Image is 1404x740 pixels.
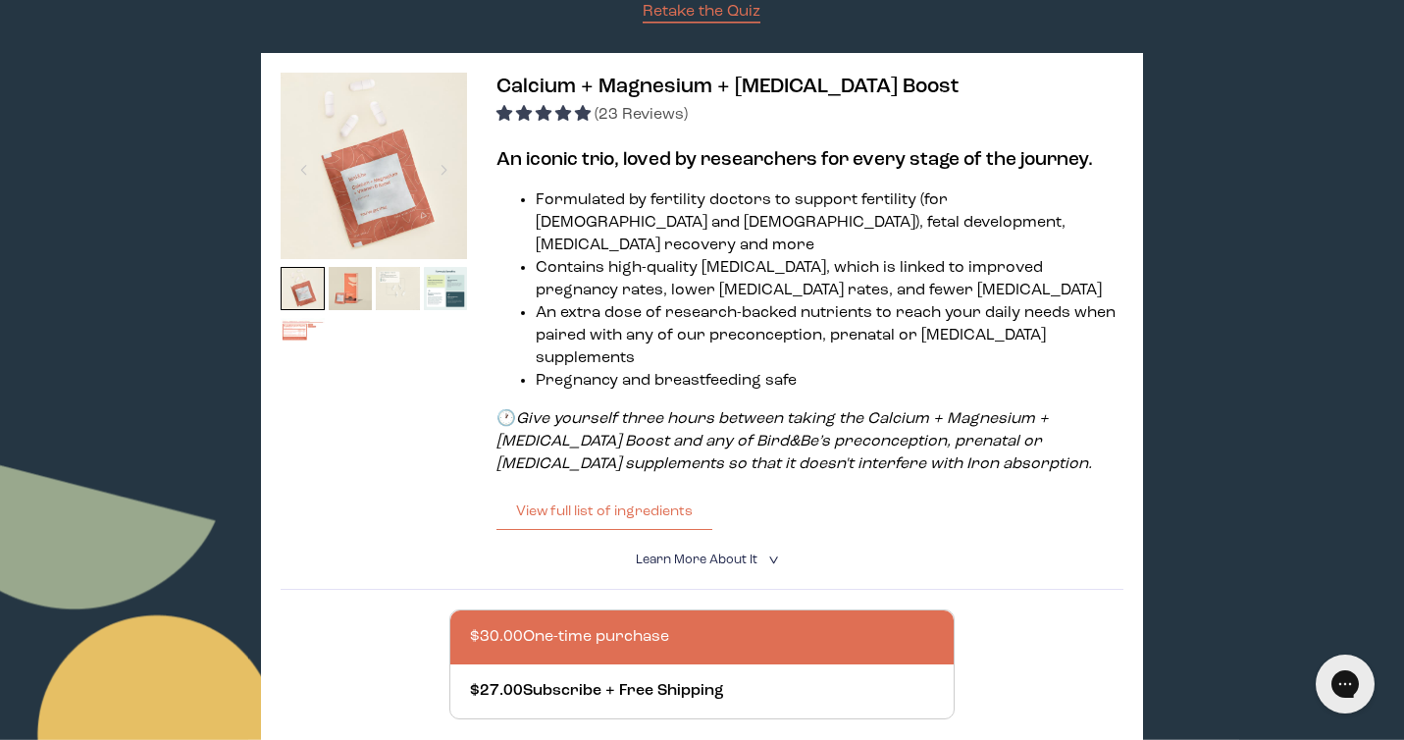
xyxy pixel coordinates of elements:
b: An iconic trio, loved by researchers for every stage of the journey. [496,150,1093,170]
iframe: Gorgias live chat messenger [1306,648,1384,720]
span: 4.83 stars [496,107,595,123]
li: An extra dose of research-backed nutrients to reach your daily needs when paired with any of our ... [536,302,1122,370]
img: thumbnail image [329,267,373,311]
img: thumbnail image [281,318,325,362]
img: thumbnail image [424,267,468,311]
i: < [762,555,781,565]
li: Formulated by fertility doctors to support fertility (for [DEMOGRAPHIC_DATA] and [DEMOGRAPHIC_DAT... [536,189,1122,257]
img: thumbnail image [281,73,467,259]
button: View full list of ingredients [496,492,712,531]
strong: 🕐 [496,411,516,427]
em: Give yourself three hours between taking the Calcium + Magnesium + [MEDICAL_DATA] Boost and any o... [496,411,1092,472]
img: thumbnail image [281,267,325,311]
img: thumbnail image [376,267,420,311]
span: Pregnancy and breastfeeding safe [536,373,797,389]
span: Learn More About it [636,554,757,566]
a: Retake the Quiz [643,1,760,24]
span: Calcium + Magnesium + [MEDICAL_DATA] Boost [496,77,959,97]
summary: Learn More About it < [636,551,767,569]
li: Contains high-quality [MEDICAL_DATA], which is linked to improved pregnancy rates, lower [MEDICAL... [536,257,1122,302]
span: (23 Reviews) [595,107,688,123]
span: Retake the Quiz [643,4,760,20]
